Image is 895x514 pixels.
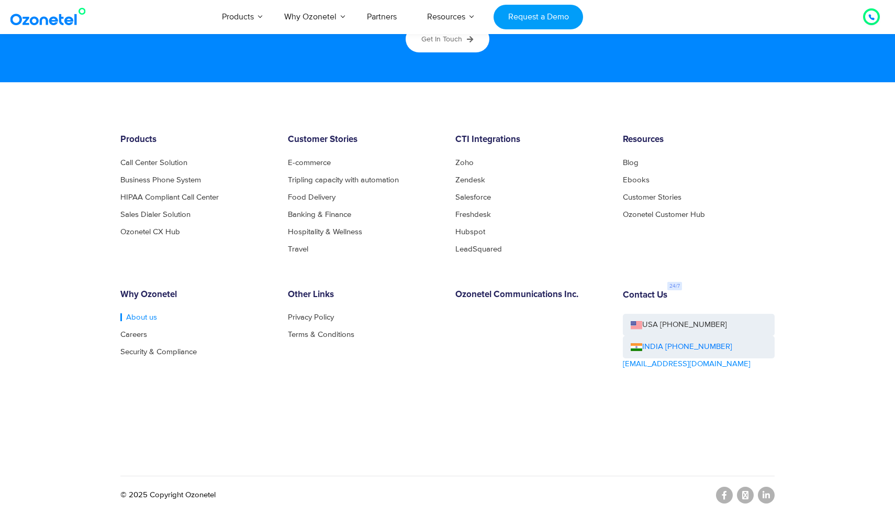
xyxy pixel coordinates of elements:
[288,331,354,338] a: Terms & Conditions
[623,159,639,167] a: Blog
[623,176,650,184] a: Ebooks
[120,489,216,501] p: © 2025 Copyright Ozonetel
[421,35,462,43] span: Get in touch
[288,211,351,218] a: Banking & Finance
[455,193,491,201] a: Salesforce
[631,343,642,351] img: ind-flag.png
[455,159,474,167] a: Zoho
[120,135,272,145] h6: Products
[288,313,334,321] a: Privacy Policy
[120,193,219,201] a: HIPAA Compliant Call Center
[120,211,191,218] a: Sales Dialer Solution
[623,211,705,218] a: Ozonetel Customer Hub
[455,211,491,218] a: Freshdesk
[455,176,485,184] a: Zendesk
[288,228,362,236] a: Hospitality & Wellness
[494,5,583,29] a: Request a Demo
[455,135,607,145] h6: CTI Integrations
[455,228,485,236] a: Hubspot
[288,176,399,184] a: Tripling capacity with automation
[288,193,335,201] a: Food Delivery
[120,228,180,236] a: Ozonetel CX Hub
[288,245,308,253] a: Travel
[120,313,157,321] a: About us
[623,135,775,145] h6: Resources
[623,358,751,370] a: [EMAIL_ADDRESS][DOMAIN_NAME]
[120,348,197,356] a: Security & Compliance
[120,176,201,184] a: Business Phone System
[288,290,440,300] h6: Other Links
[406,26,489,52] a: Get in touch
[623,193,681,201] a: Customer Stories
[631,341,732,353] a: INDIA [PHONE_NUMBER]
[623,314,775,336] a: USA [PHONE_NUMBER]
[455,290,607,300] h6: Ozonetel Communications Inc.
[631,321,642,329] img: us-flag.png
[455,245,502,253] a: LeadSquared
[288,159,331,167] a: E-commerce
[120,159,187,167] a: Call Center Solution
[288,135,440,145] h6: Customer Stories
[120,290,272,300] h6: Why Ozonetel
[120,331,147,338] a: Careers
[623,290,667,301] h6: Contact Us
